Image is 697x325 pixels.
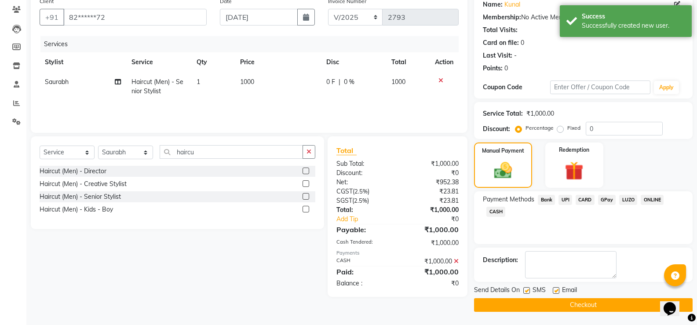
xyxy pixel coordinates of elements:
a: Add Tip [330,215,409,224]
button: Checkout [474,298,693,312]
th: Stylist [40,52,126,72]
div: Balance : [330,279,398,288]
span: 1000 [391,78,405,86]
div: ₹1,000.00 [398,267,465,277]
input: Search or Scan [160,145,303,159]
img: _cash.svg [489,160,518,181]
div: Coupon Code [483,83,550,92]
span: Total [336,146,357,155]
div: Points: [483,64,503,73]
span: UPI [558,195,572,205]
span: 2.5% [354,188,368,195]
div: ₹23.81 [398,187,465,196]
div: ₹23.81 [398,196,465,205]
div: Total Visits: [483,26,518,35]
img: _gift.svg [559,159,589,183]
th: Price [235,52,321,72]
div: ( ) [330,196,398,205]
th: Disc [321,52,386,72]
div: 0 [521,38,524,47]
div: Membership: [483,13,521,22]
label: Redemption [559,146,589,154]
span: Haircut (Men) - Senior Stylist [131,78,183,95]
div: Payable: [330,224,398,235]
div: ₹1,000.00 [398,238,465,248]
span: 0 F [326,77,335,87]
div: Card on file: [483,38,519,47]
span: 1 [197,78,200,86]
div: Last Visit: [483,51,512,60]
span: | [339,77,340,87]
th: Service [126,52,191,72]
div: ( ) [330,187,398,196]
span: Bank [538,195,555,205]
div: ₹1,000.00 [398,205,465,215]
span: Email [562,285,577,296]
div: - [514,51,517,60]
span: CASH [486,207,505,217]
div: ₹0 [409,215,465,224]
span: 2.5% [354,197,367,204]
div: ₹0 [398,168,465,178]
span: CGST [336,187,353,195]
input: Search by Name/Mobile/Email/Code [63,9,207,26]
label: Fixed [567,124,580,132]
span: 0 % [344,77,354,87]
div: Haircut (Men) - Kids - Boy [40,205,113,214]
th: Qty [191,52,235,72]
th: Action [430,52,459,72]
span: LUZO [619,195,637,205]
div: ₹1,000.00 [398,159,465,168]
div: Haircut (Men) - Senior Stylist [40,192,121,201]
th: Total [386,52,430,72]
div: CASH [330,257,398,266]
div: Successfully created new user. [582,21,685,30]
div: Service Total: [483,109,523,118]
div: Description: [483,256,518,265]
div: Discount: [330,168,398,178]
div: ₹1,000.00 [398,224,465,235]
label: Percentage [525,124,554,132]
span: Payment Methods [483,195,534,204]
div: Total: [330,205,398,215]
span: CARD [576,195,595,205]
div: Haircut (Men) - Director [40,167,106,176]
span: SMS [533,285,546,296]
label: Manual Payment [482,147,524,155]
div: ₹0 [398,279,465,288]
div: Sub Total: [330,159,398,168]
button: Apply [654,81,679,94]
div: Discount: [483,124,510,134]
span: Saurabh [45,78,69,86]
div: ₹1,000.00 [526,109,554,118]
div: Payments [336,249,459,257]
span: ONLINE [641,195,664,205]
div: Cash Tendered: [330,238,398,248]
div: 0 [504,64,508,73]
iframe: chat widget [660,290,688,316]
span: Send Details On [474,285,520,296]
span: SGST [336,197,352,204]
span: 1000 [240,78,254,86]
div: ₹952.38 [398,178,465,187]
div: ₹1,000.00 [398,257,465,266]
div: Haircut (Men) - Creative Stylist [40,179,127,189]
div: Success [582,12,685,21]
div: No Active Membership [483,13,684,22]
button: +91 [40,9,64,26]
span: GPay [598,195,616,205]
div: Services [40,36,465,52]
input: Enter Offer / Coupon Code [550,80,650,94]
div: Paid: [330,267,398,277]
div: Net: [330,178,398,187]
